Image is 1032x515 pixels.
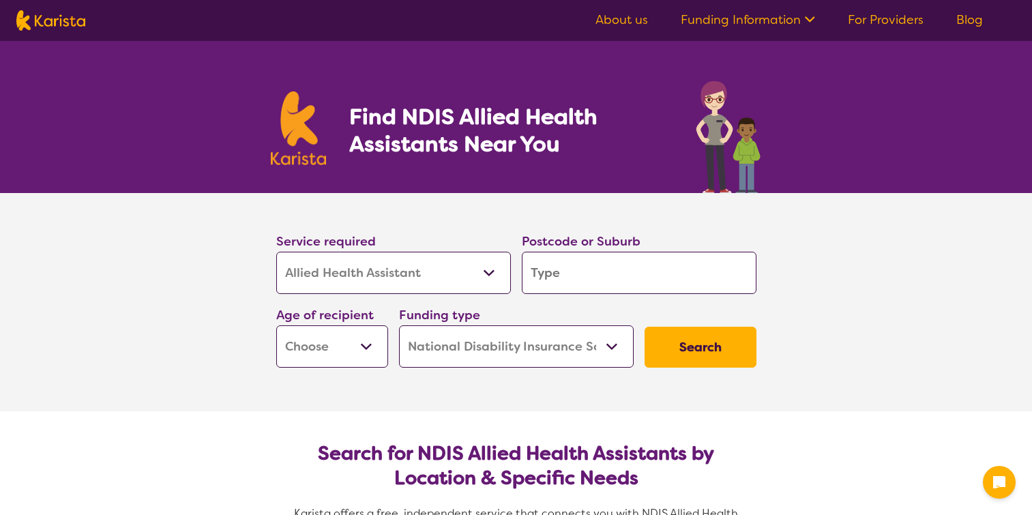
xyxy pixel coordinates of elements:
a: About us [595,12,648,28]
label: Funding type [399,307,480,323]
h2: Search for NDIS Allied Health Assistants by Location & Specific Needs [287,441,746,490]
label: Age of recipient [276,307,374,323]
button: Search [645,327,756,368]
a: Funding Information [681,12,815,28]
a: For Providers [848,12,924,28]
h1: Find NDIS Allied Health Assistants Near You [349,103,649,158]
a: Blog [956,12,983,28]
img: allied-health-assistant [692,74,762,193]
img: Karista logo [271,91,327,165]
img: Karista logo [16,10,85,31]
label: Service required [276,233,376,250]
label: Postcode or Suburb [522,233,640,250]
input: Type [522,252,756,294]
